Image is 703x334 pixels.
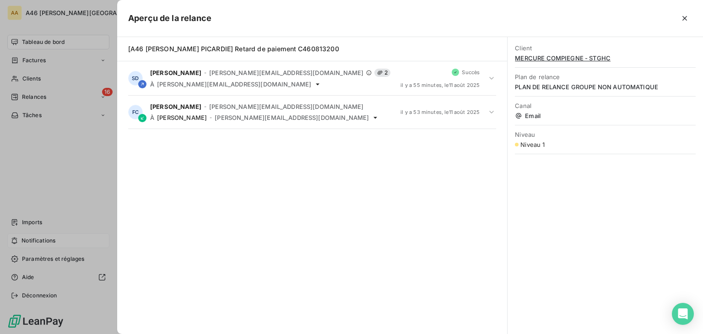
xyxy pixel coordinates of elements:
span: [PERSON_NAME] [150,69,201,76]
span: Plan de relance [515,73,696,81]
span: [PERSON_NAME][EMAIL_ADDRESS][DOMAIN_NAME] [215,114,369,121]
h5: Aperçu de la relance [128,12,211,25]
span: Succès [462,70,480,75]
span: [PERSON_NAME][EMAIL_ADDRESS][DOMAIN_NAME] [209,103,363,110]
span: MERCURE COMPIEGNE - STGHC [515,54,696,62]
span: Niveau 1 [520,141,545,148]
div: FC [128,105,143,119]
span: [PERSON_NAME] [150,103,201,110]
span: À [150,81,154,88]
span: Client [515,44,696,52]
div: Open Intercom Messenger [672,303,694,325]
span: [PERSON_NAME][EMAIL_ADDRESS][DOMAIN_NAME] [209,69,363,76]
span: Canal [515,102,696,109]
span: - [210,115,212,120]
span: À [150,114,154,121]
span: Email [515,112,696,119]
span: PLAN DE RELANCE GROUPE NON AUTOMATIQUE [515,83,696,91]
span: [PERSON_NAME][EMAIL_ADDRESS][DOMAIN_NAME] [157,81,311,88]
span: [A46 [PERSON_NAME] PICARDIE] Retard de paiement C460813200 [128,45,339,53]
span: - [204,70,206,75]
span: 2 [374,69,390,77]
span: il y a 53 minutes , le 11 août 2025 [400,109,480,115]
span: Niveau [515,131,696,138]
span: - [204,104,206,109]
span: [PERSON_NAME] [157,114,207,121]
div: SD [128,71,143,86]
span: il y a 55 minutes , le 11 août 2025 [400,82,480,88]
